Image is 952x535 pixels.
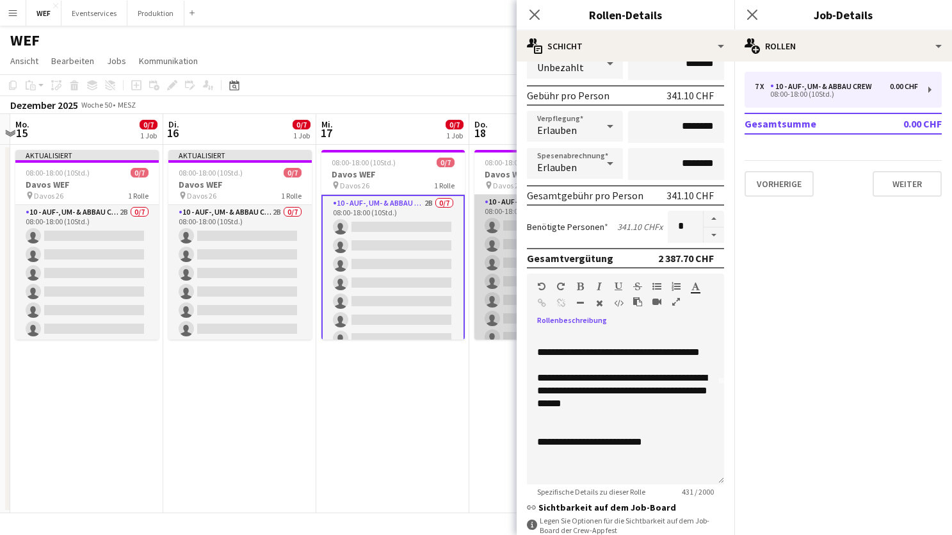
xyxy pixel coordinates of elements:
button: Unterstrichen [614,281,623,292]
button: Produktion [127,1,184,26]
button: HTML-Code [614,298,623,308]
div: 1 Job [140,131,157,140]
button: Durchgestrichen [633,281,642,292]
div: Dezember 2025 [10,99,78,111]
button: Vollbild [672,297,681,307]
button: Als einfacher Text einfügen [633,297,642,307]
td: Gesamtsumme [745,113,874,134]
span: Di. [168,119,179,130]
app-job-card: 08:00-18:00 (10Std.)0/7Davos WEF Davos 261 Rolle10 - Auf-, Um- & Abbau Crew2B0/708:00-18:00 (10Std.) [321,150,465,340]
span: 15 [13,126,29,140]
span: Woche 50 [81,100,113,110]
a: Jobs [102,53,131,69]
button: Fett [576,281,585,292]
div: Gesamtvergütung [527,252,613,265]
button: Formatierung löschen [595,298,604,308]
div: Aktualisiert [168,150,312,160]
div: 10 - Auf-, Um- & Abbau Crew [770,82,877,91]
label: Benötigte Personen [527,221,608,233]
div: Legen Sie Optionen für die Sichtbarkeit auf dem Job-Board der Crew-App fest [527,516,724,535]
span: 0/7 [437,158,455,167]
span: 0/7 [140,120,157,129]
app-card-role: 10 - Auf-, Um- & Abbau Crew2B0/708:00-18:00 (10Std.) [15,205,159,360]
app-job-card: Aktualisiert08:00-18:00 (10Std.)0/7Davos WEF Davos 261 Rolle10 - Auf-, Um- & Abbau Crew2B0/708:00... [15,150,159,340]
div: 1 Job [446,131,463,140]
h1: WEF [10,31,40,50]
app-card-role: 10 - Auf-, Um- & Abbau Crew2B0/708:00-18:00 (10Std.) [474,195,618,350]
div: 2 387.70 CHF [658,252,714,265]
span: 0/7 [446,120,464,129]
span: Spezifische Details zu dieser Rolle [527,487,656,497]
div: Gesamtgebühr pro Person [527,189,643,202]
div: 0.00 CHF [890,82,918,91]
span: 16 [166,126,179,140]
div: 341.10 CHF [666,189,714,202]
button: Eventservices [61,1,127,26]
span: Do. [474,119,488,130]
span: 08:00-18:00 (10Std.) [485,158,549,167]
h3: Davos WEF [474,169,618,180]
span: Davos 26 [187,191,216,201]
button: Erhöhen [704,211,724,227]
button: WEF [26,1,61,26]
span: 0/7 [293,120,311,129]
button: Textfarbe [691,281,700,292]
span: 1 Rolle [434,181,455,190]
span: Ansicht [10,55,38,67]
span: Bearbeiten [51,55,94,67]
a: Bearbeiten [46,53,99,69]
button: Weiter [873,171,942,197]
div: 1 Job [293,131,310,140]
td: 0.00 CHF [874,113,942,134]
span: Erlauben [537,161,577,174]
h3: Davos WEF [15,179,159,190]
span: Jobs [107,55,126,67]
div: MESZ [118,100,136,110]
app-job-card: 08:00-18:00 (10Std.)0/7Davos WEF Davos 261 Rolle10 - Auf-, Um- & Abbau Crew2B0/708:00-18:00 (10Std.) [474,150,618,340]
span: 1 Rolle [281,191,302,201]
span: 08:00-18:00 (10Std.) [179,168,243,177]
div: Schicht [517,31,734,62]
app-card-role: 10 - Auf-, Um- & Abbau Crew2B0/708:00-18:00 (10Std.) [168,205,312,360]
div: Rollen [734,31,952,62]
button: Kursiv [595,281,604,292]
h3: Rollen-Details [517,6,734,23]
button: Wiederholen [556,281,565,292]
div: 7 x [755,82,770,91]
div: 341.10 CHF x [617,221,663,233]
span: Unbezahlt [537,61,584,74]
div: 08:00-18:00 (10Std.) [755,91,918,97]
span: Erlauben [537,124,577,136]
span: 1 Rolle [128,191,149,201]
app-card-role: 10 - Auf-, Um- & Abbau Crew2B0/708:00-18:00 (10Std.) [321,195,465,352]
span: Kommunikation [139,55,198,67]
button: Rückgängig [537,281,546,292]
button: Ungeordnete Liste [652,281,661,292]
button: Verringern [704,227,724,243]
button: Vorherige [745,171,814,197]
span: 08:00-18:00 (10Std.) [332,158,396,167]
a: Kommunikation [134,53,203,69]
span: Davos 26 [340,181,369,190]
span: 0/7 [131,168,149,177]
div: 341.10 CHF [666,89,714,102]
span: Davos 26 [34,191,63,201]
span: Davos 26 [493,181,522,190]
app-job-card: Aktualisiert08:00-18:00 (10Std.)0/7Davos WEF Davos 261 Rolle10 - Auf-, Um- & Abbau Crew2B0/708:00... [168,150,312,340]
div: Aktualisiert [15,150,159,160]
span: 08:00-18:00 (10Std.) [26,168,90,177]
span: 17 [319,126,333,140]
a: Ansicht [5,53,44,69]
button: Video einfügen [652,297,661,307]
button: Horizontale Linie [576,298,585,308]
span: 0/7 [284,168,302,177]
h3: Davos WEF [168,179,312,190]
h3: Davos WEF [321,169,465,180]
h3: Job-Details [734,6,952,23]
h3: Sichtbarkeit auf dem Job-Board [527,502,724,513]
button: Geordnete Liste [672,281,681,292]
